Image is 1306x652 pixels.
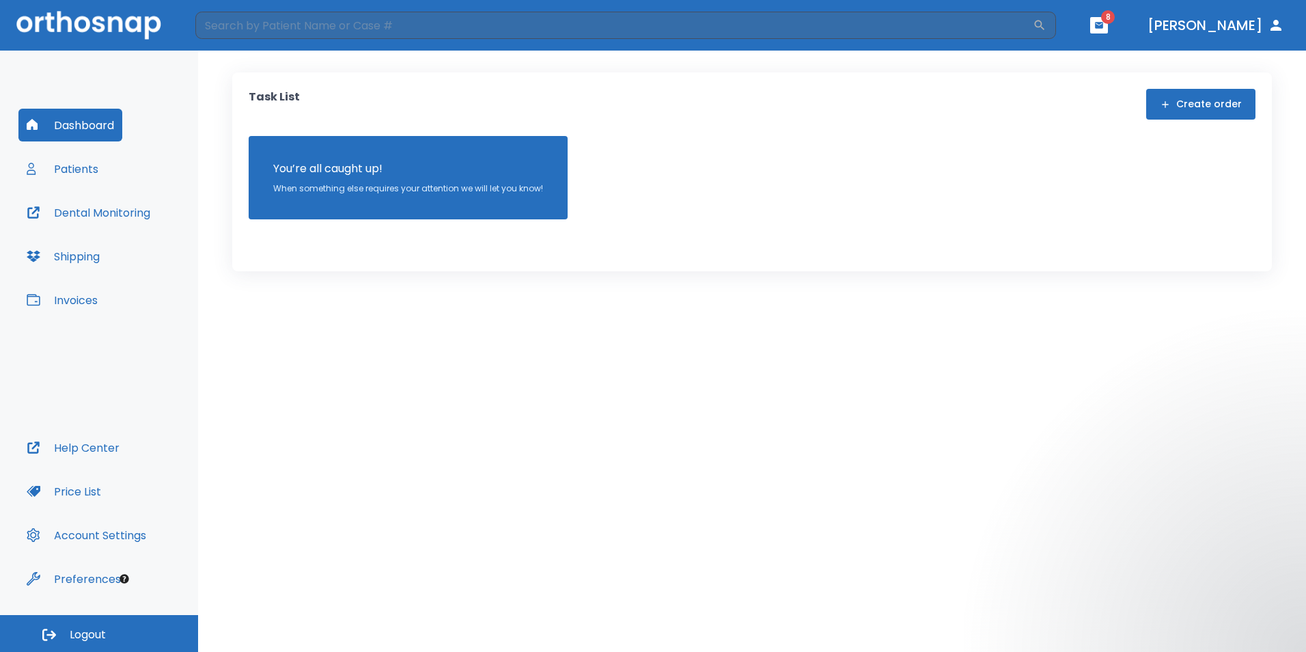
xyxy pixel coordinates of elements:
button: Price List [18,475,109,508]
p: When something else requires your attention we will let you know! [273,182,543,195]
button: Shipping [18,240,108,273]
p: You’re all caught up! [273,161,543,177]
span: 8 [1101,10,1115,24]
button: Help Center [18,431,128,464]
input: Search by Patient Name or Case # [195,12,1033,39]
img: Orthosnap [16,11,161,39]
button: Invoices [18,284,106,316]
button: Dental Monitoring [18,196,158,229]
button: Account Settings [18,519,154,552]
p: Task List [249,89,300,120]
div: Tooltip anchor [118,573,130,585]
button: Create order [1146,89,1255,120]
span: Logout [70,627,106,642]
button: Preferences [18,562,129,595]
button: Patients [18,152,107,185]
button: [PERSON_NAME] [1142,13,1290,38]
button: Dashboard [18,109,122,141]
